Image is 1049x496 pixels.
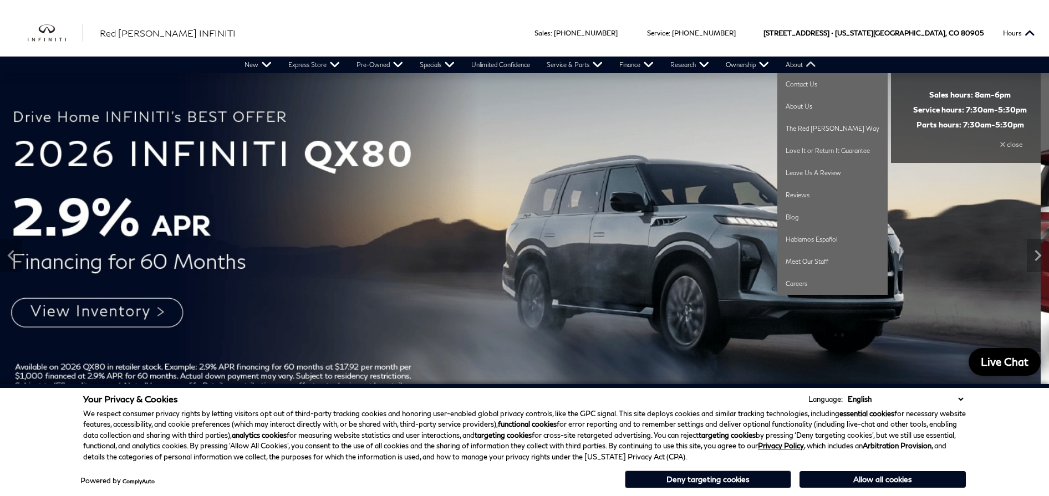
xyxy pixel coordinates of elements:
strong: functional cookies [498,420,557,428]
a: ComplyAuto [123,478,155,484]
a: New [236,57,280,73]
span: 7:30am-5:30pm [963,120,1024,129]
a: About [777,57,824,73]
a: Reviews [777,184,888,206]
span: : [669,29,670,37]
a: Contact Us [777,73,888,95]
p: We respect consumer privacy rights by letting visitors opt out of third-party tracking cookies an... [83,408,966,463]
span: Sales hours: [913,90,1027,105]
a: infiniti [28,24,83,42]
a: [PHONE_NUMBER] [554,29,618,37]
strong: Arbitration Provision [863,441,931,450]
strong: analytics cookies [232,431,287,439]
a: The Red [PERSON_NAME] Way [777,117,888,140]
span: Red [PERSON_NAME] INFINITI [100,28,236,38]
div: close [913,129,1027,152]
span: [STREET_ADDRESS] • [763,9,833,57]
span: 7:30am-5:30pm [966,105,1027,114]
a: Hablamos Español [777,228,888,250]
a: [PHONE_NUMBER] [672,29,736,37]
span: Live Chat [975,355,1034,369]
span: Your Privacy & Cookies [83,393,178,404]
a: Careers [777,273,888,295]
button: Allow all cookies [800,471,966,488]
span: Service [647,29,669,37]
strong: targeting cookies [699,431,756,439]
img: INFINITI [28,24,83,42]
span: CO [949,9,959,57]
span: 8am-6pm [975,90,1011,99]
div: Next [1027,239,1049,272]
a: Meet Our Staff [777,250,888,273]
span: [US_STATE][GEOGRAPHIC_DATA], [835,9,947,57]
a: Love It or Return It Guarantee [777,140,888,162]
strong: essential cookies [839,409,894,418]
a: Blog [777,206,888,228]
nav: Main Navigation [236,57,824,73]
a: [STREET_ADDRESS] • [US_STATE][GEOGRAPHIC_DATA], CO 80905 [763,29,984,37]
span: : [551,29,552,37]
a: Leave Us A Review [777,162,888,184]
strong: targeting cookies [475,431,532,439]
a: Express Store [280,57,348,73]
a: About Us [777,95,888,117]
button: Deny targeting cookies [625,471,791,488]
span: 80905 [961,9,984,57]
a: Unlimited Confidence [463,57,538,73]
div: Powered by [80,477,155,484]
a: Red [PERSON_NAME] INFINITI [100,27,236,40]
div: Language: [808,396,843,403]
span: Sales [534,29,551,37]
select: Language Select [845,393,966,405]
a: Specials [411,57,463,73]
a: Service & Parts [538,57,611,73]
a: Finance [611,57,662,73]
a: Live Chat [969,348,1041,376]
span: Parts hours: [913,120,1027,129]
a: Pre-Owned [348,57,411,73]
a: Ownership [717,57,777,73]
span: Service hours: [913,105,1027,120]
a: Privacy Policy [758,441,804,450]
button: Open the hours dropdown [997,9,1041,57]
a: Research [662,57,717,73]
